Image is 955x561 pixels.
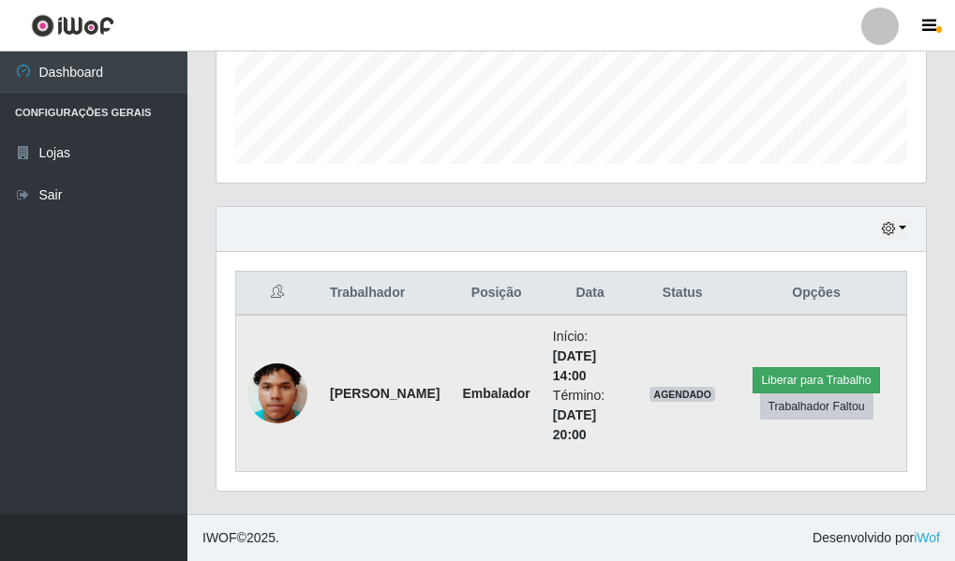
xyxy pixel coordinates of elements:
a: iWof [914,530,940,545]
th: Status [638,272,726,316]
strong: Embalador [462,386,530,401]
th: Data [542,272,639,316]
span: IWOF [202,530,237,545]
span: AGENDADO [649,387,715,402]
button: Trabalhador Faltou [760,393,873,420]
time: [DATE] 14:00 [553,348,596,383]
li: Início: [553,327,628,386]
th: Opções [726,272,906,316]
th: Trabalhador [319,272,451,316]
strong: [PERSON_NAME] [330,386,440,401]
button: Liberar para Trabalho [753,367,879,393]
img: CoreUI Logo [31,14,114,37]
li: Término: [553,386,628,445]
time: [DATE] 20:00 [553,407,596,442]
span: Desenvolvido por [813,528,940,548]
th: Posição [451,272,541,316]
span: © 2025 . [202,528,279,548]
img: 1752537473064.jpeg [247,340,307,447]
